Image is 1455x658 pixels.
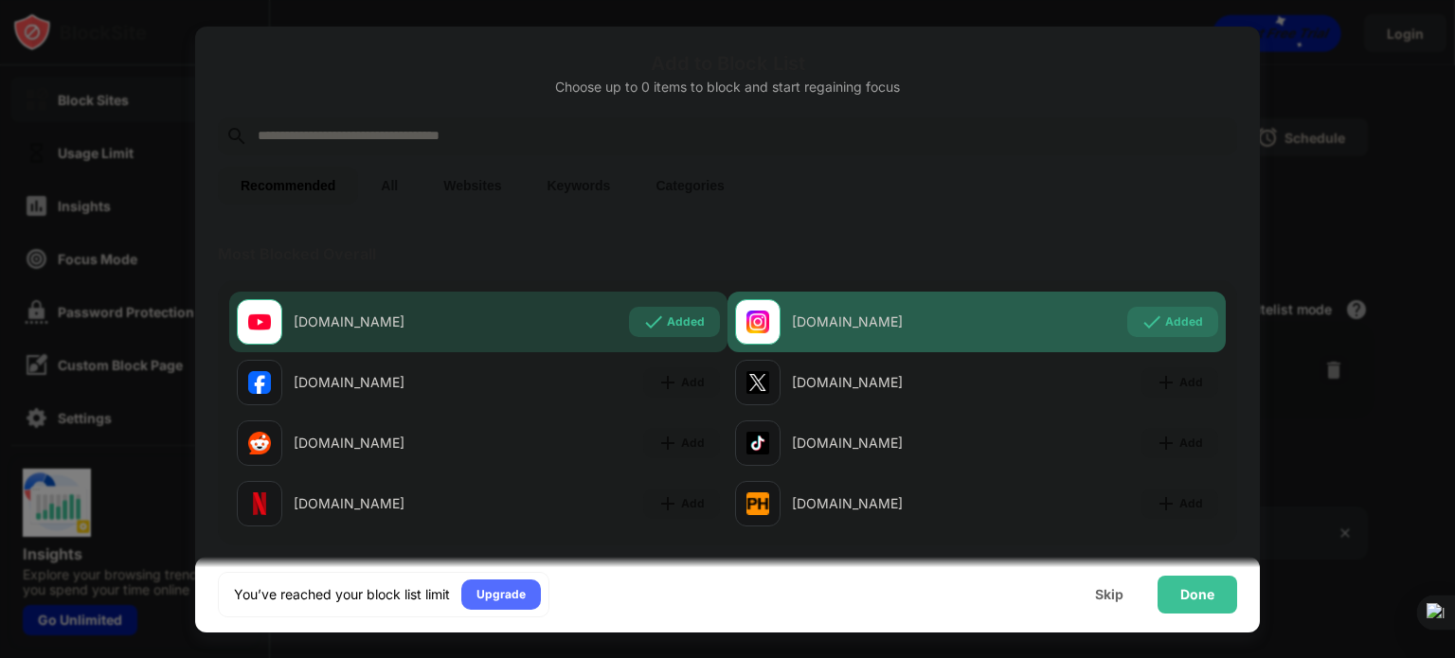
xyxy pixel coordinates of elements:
h6: Add to Block List [218,49,1237,78]
button: Categories [633,167,746,205]
div: Added [667,312,705,331]
div: Add [1179,494,1203,513]
div: Add [681,494,705,513]
img: favicons [746,371,769,394]
div: Add [1179,373,1203,392]
img: favicons [746,432,769,454]
div: Done [1180,587,1214,602]
div: [DOMAIN_NAME] [792,372,977,392]
div: Upgrade [476,585,526,604]
div: Added [1165,312,1203,331]
img: favicons [746,311,769,333]
div: [DOMAIN_NAME] [294,493,478,513]
div: Add [1179,434,1203,453]
div: Choose up to 0 items to block and start regaining focus [218,80,1237,95]
div: You’ve reached your block list limit [234,585,450,604]
img: search.svg [225,125,248,148]
button: Keywords [524,167,633,205]
img: favicons [248,371,271,394]
div: Add [681,434,705,453]
button: Recommended [218,167,358,205]
div: [DOMAIN_NAME] [294,372,478,392]
div: [DOMAIN_NAME] [792,311,977,331]
div: [DOMAIN_NAME] [792,433,977,453]
div: Skip [1095,587,1123,602]
div: Most Blocked Overall [218,244,376,263]
div: [DOMAIN_NAME] [294,311,478,331]
div: [DOMAIN_NAME] [792,493,977,513]
button: All [358,167,421,205]
div: Add [681,373,705,392]
button: Websites [421,167,524,205]
img: favicons [248,432,271,454]
img: favicons [248,492,271,515]
div: [DOMAIN_NAME] [294,433,478,453]
img: favicons [248,311,271,333]
img: favicons [746,492,769,515]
